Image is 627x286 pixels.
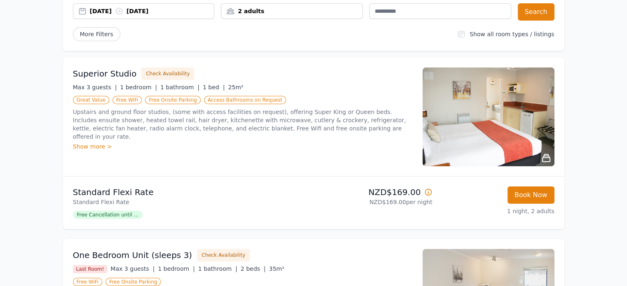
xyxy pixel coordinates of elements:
[197,249,250,261] button: Check Availability
[507,186,554,204] button: Book Now
[90,7,214,15] div: [DATE] [DATE]
[73,211,143,219] span: Free Cancellation until ...
[113,96,142,104] span: Free WiFi
[203,84,225,91] span: 1 bed |
[73,84,117,91] span: Max 3 guests |
[73,142,413,151] div: Show more >
[120,84,157,91] span: 1 bedroom |
[198,265,237,272] span: 1 bathroom |
[73,249,192,261] h3: One Bedroom Unit (sleeps 3)
[73,186,310,198] p: Standard Flexi Rate
[110,265,155,272] span: Max 3 guests |
[317,198,432,206] p: NZD$169.00 per night
[106,278,161,286] span: Free Onsite Parking
[439,207,554,215] p: 1 night, 2 adults
[204,96,286,104] span: Access Bathrooms on Request
[518,3,554,21] button: Search
[221,7,362,15] div: 2 adults
[73,265,108,273] span: Last Room!
[145,96,200,104] span: Free Onsite Parking
[158,265,195,272] span: 1 bedroom |
[73,68,137,79] h3: Superior Studio
[73,198,310,206] p: Standard Flexi Rate
[241,265,266,272] span: 2 beds |
[317,186,432,198] p: NZD$169.00
[141,67,194,80] button: Check Availability
[73,27,120,41] span: More Filters
[73,96,109,104] span: Great Value
[228,84,243,91] span: 25m²
[160,84,200,91] span: 1 bathroom |
[269,265,284,272] span: 35m²
[73,108,413,141] p: Upstairs and ground floor studios, (some with access facilities on request), offering Super King ...
[73,278,103,286] span: Free WiFi
[470,31,554,37] label: Show all room types / listings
